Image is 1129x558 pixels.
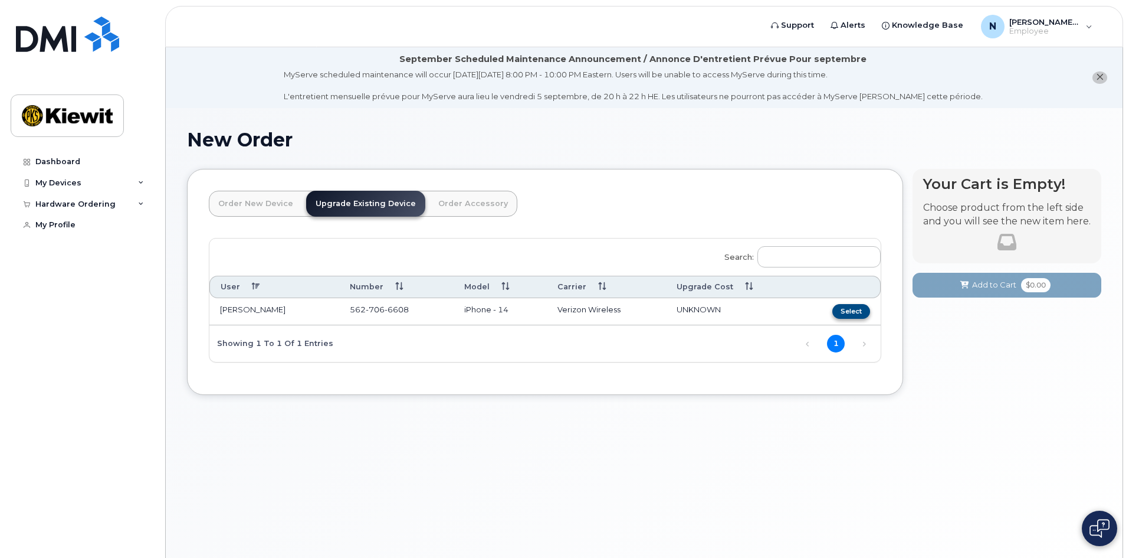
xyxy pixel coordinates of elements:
[666,276,798,298] th: Upgrade Cost: activate to sort column ascending
[1021,278,1051,292] span: $0.00
[429,191,517,217] a: Order Accessory
[399,53,867,66] div: September Scheduled Maintenance Announcement / Annonce D'entretient Prévue Pour septembre
[454,276,547,298] th: Model: activate to sort column ascending
[350,305,409,314] span: 562
[923,176,1091,192] h4: Your Cart is Empty!
[284,69,983,102] div: MyServe scheduled maintenance will occur [DATE][DATE] 8:00 PM - 10:00 PM Eastern. Users will be u...
[306,191,425,217] a: Upgrade Existing Device
[366,305,385,314] span: 706
[799,335,816,353] a: Previous
[855,335,873,353] a: Next
[923,201,1091,229] p: Choose product from the left side and you will see the new item here.
[209,298,339,325] td: [PERSON_NAME]
[209,191,303,217] a: Order New Device
[209,333,333,353] div: Showing 1 to 1 of 1 entries
[547,298,665,325] td: Verizon Wireless
[385,305,409,314] span: 6608
[209,276,339,298] th: User: activate to sort column descending
[187,129,1101,150] h1: New Order
[454,298,547,325] td: iPhone - 14
[1089,519,1110,538] img: Open chat
[827,335,845,353] a: 1
[677,305,721,314] span: UNKNOWN
[757,246,881,267] input: Search:
[339,276,453,298] th: Number: activate to sort column ascending
[1092,71,1107,84] button: close notification
[972,279,1016,291] span: Add to Cart
[717,239,881,272] label: Search:
[913,273,1101,297] button: Add to Cart $0.00
[547,276,665,298] th: Carrier: activate to sort column ascending
[832,304,870,319] button: Select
